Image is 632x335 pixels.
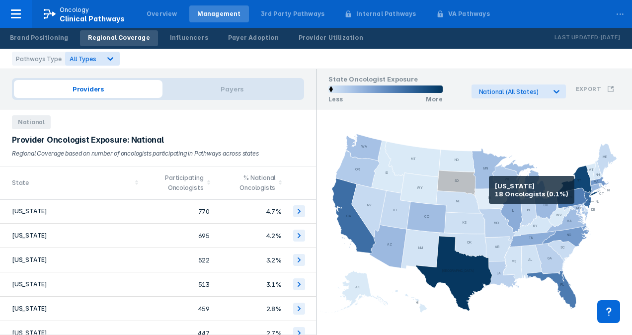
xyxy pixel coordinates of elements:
[14,80,162,98] span: Providers
[144,199,216,224] td: 770
[88,33,150,42] div: Regional Coverage
[261,9,325,18] div: 3rd Party Pathways
[170,33,208,42] div: Influencers
[222,173,276,193] div: % National Oncologists
[12,115,51,129] span: National
[70,55,96,63] span: All Types
[162,30,216,46] a: Influencers
[216,248,288,272] td: 3.2%
[576,85,601,92] h3: Export
[10,33,68,42] div: Brand Positioning
[597,300,620,323] div: Contact Support
[60,5,89,14] p: Oncology
[479,88,546,95] div: National (All States)
[144,272,216,297] td: 513
[291,30,371,46] a: Provider Utilization
[610,1,630,22] div: ...
[60,14,125,23] span: Clinical Pathways
[197,9,241,18] div: Management
[448,9,490,18] div: VA Pathways
[80,30,158,46] a: Regional Coverage
[147,9,177,18] div: Overview
[12,52,65,66] div: Pathways Type
[189,5,249,22] a: Management
[228,33,279,42] div: Payer Adoption
[144,297,216,321] td: 459
[150,173,204,193] div: Participating Oncologists
[299,33,363,42] div: Provider Utilization
[162,80,302,98] span: Payers
[144,224,216,248] td: 695
[216,224,288,248] td: 4.2%
[216,199,288,224] td: 4.7%
[253,5,333,22] a: 3rd Party Pathways
[216,272,288,297] td: 3.1%
[144,248,216,272] td: 522
[2,30,76,46] a: Brand Positioning
[600,33,620,43] p: [DATE]
[216,297,288,321] td: 2.8%
[328,75,443,85] h1: State Oncologist Exposure
[356,9,416,18] div: Internal Pathways
[139,5,185,22] a: Overview
[220,30,287,46] a: Payer Adoption
[554,33,600,43] p: Last Updated:
[12,149,304,159] div: Regional Coverage based on number of oncologists participating in Pathways across states
[12,135,304,145] div: Provider Oncologist Exposure: National
[328,95,343,103] p: Less
[426,95,443,103] p: More
[12,178,132,188] div: State
[570,80,620,98] button: Export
